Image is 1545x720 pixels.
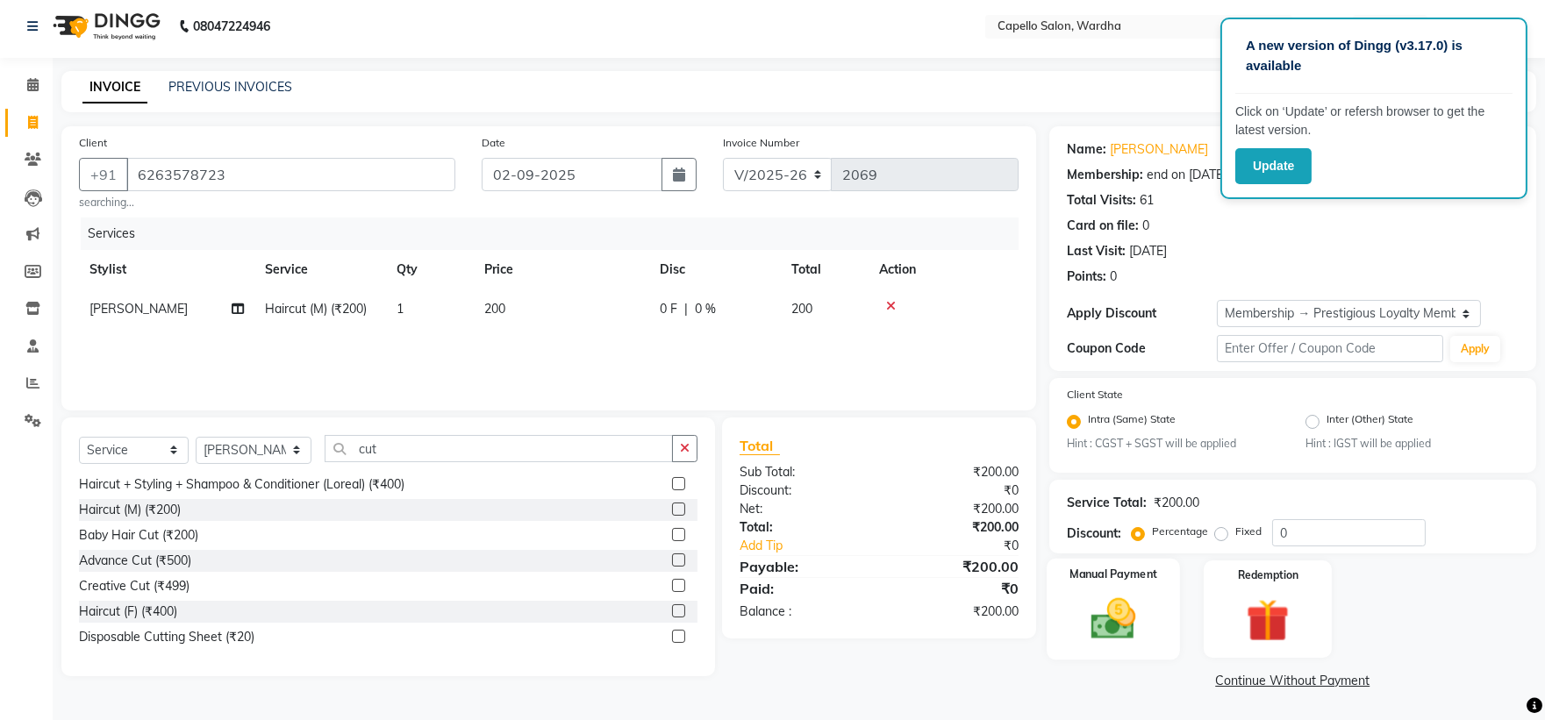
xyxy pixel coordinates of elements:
[1110,140,1208,159] a: [PERSON_NAME]
[1246,36,1502,75] p: A new version of Dingg (v3.17.0) is available
[726,463,879,481] div: Sub Total:
[1067,242,1126,260] div: Last Visit:
[1067,524,1121,543] div: Discount:
[879,518,1032,537] div: ₹200.00
[1217,335,1443,362] input: Enter Offer / Coupon Code
[397,301,404,317] span: 1
[1067,494,1147,512] div: Service Total:
[726,578,879,599] div: Paid:
[484,301,505,317] span: 200
[1142,217,1149,235] div: 0
[879,556,1032,577] div: ₹200.00
[726,481,879,500] div: Discount:
[82,72,147,103] a: INVOICE
[1067,267,1106,286] div: Points:
[1305,436,1519,452] small: Hint : IGST will be applied
[89,301,188,317] span: [PERSON_NAME]
[79,577,190,595] div: Creative Cut (₹499)
[1067,140,1106,159] div: Name:
[1235,148,1312,184] button: Update
[126,158,455,191] input: Search by Name/Mobile/Email/Code
[79,628,254,646] div: Disposable Cutting Sheet (₹20)
[1067,339,1218,358] div: Coupon Code
[1110,267,1117,286] div: 0
[254,250,386,289] th: Service
[79,250,254,289] th: Stylist
[1067,387,1123,403] label: Client State
[482,135,505,151] label: Date
[1450,336,1500,362] button: Apply
[325,435,674,462] input: Search or Scan
[45,2,165,51] img: logo
[79,135,107,151] label: Client
[879,500,1032,518] div: ₹200.00
[1238,567,1298,583] label: Redemption
[1147,166,1227,184] div: end on [DATE]
[1088,411,1176,432] label: Intra (Same) State
[695,300,716,318] span: 0 %
[1327,411,1413,432] label: Inter (Other) State
[79,475,404,494] div: Haircut + Styling + Shampoo & Conditioner (Loreal) (₹400)
[79,602,177,621] div: Haircut (F) (₹400)
[265,301,367,317] span: Haircut (M) (₹200)
[869,250,1019,289] th: Action
[781,250,869,289] th: Total
[1069,566,1157,582] label: Manual Payment
[879,481,1032,500] div: ₹0
[1140,191,1154,210] div: 61
[1067,191,1136,210] div: Total Visits:
[726,518,879,537] div: Total:
[79,501,181,519] div: Haircut (M) (₹200)
[386,250,474,289] th: Qty
[1067,217,1139,235] div: Card on file:
[1067,304,1218,323] div: Apply Discount
[740,437,780,455] span: Total
[168,79,292,95] a: PREVIOUS INVOICES
[1154,494,1199,512] div: ₹200.00
[879,602,1032,621] div: ₹200.00
[1235,524,1262,539] label: Fixed
[905,537,1032,555] div: ₹0
[1067,436,1280,452] small: Hint : CGST + SGST will be applied
[79,158,128,191] button: +91
[879,463,1032,481] div: ₹200.00
[684,300,688,318] span: |
[726,537,905,555] a: Add Tip
[81,217,1032,250] div: Services
[726,602,879,621] div: Balance :
[1053,672,1533,690] a: Continue Without Payment
[791,301,812,317] span: 200
[726,500,879,518] div: Net:
[193,2,270,51] b: 08047224946
[649,250,781,289] th: Disc
[1233,594,1303,647] img: _gift.svg
[79,526,198,545] div: Baby Hair Cut (₹200)
[723,135,799,151] label: Invoice Number
[474,250,649,289] th: Price
[79,552,191,570] div: Advance Cut (₹500)
[1235,103,1513,139] p: Click on ‘Update’ or refersh browser to get the latest version.
[1129,242,1167,260] div: [DATE]
[660,300,677,318] span: 0 F
[726,556,879,577] div: Payable:
[879,578,1032,599] div: ₹0
[1152,524,1208,539] label: Percentage
[1076,594,1149,645] img: _cash.svg
[1067,166,1143,184] div: Membership:
[79,195,455,210] small: searching...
